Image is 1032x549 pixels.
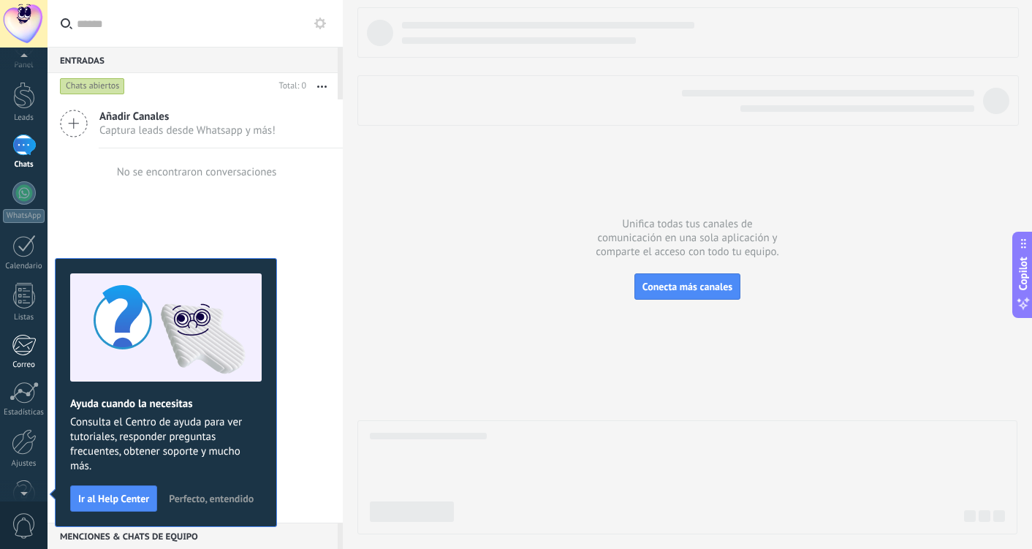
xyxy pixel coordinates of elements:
[3,262,45,271] div: Calendario
[48,47,338,73] div: Entradas
[48,523,338,549] div: Menciones & Chats de equipo
[3,160,45,170] div: Chats
[169,493,254,504] span: Perfecto, entendido
[3,360,45,370] div: Correo
[70,415,262,474] span: Consulta el Centro de ayuda para ver tutoriales, responder preguntas frecuentes, obtener soporte ...
[60,77,125,95] div: Chats abiertos
[3,459,45,469] div: Ajustes
[78,493,149,504] span: Ir al Help Center
[3,209,45,223] div: WhatsApp
[70,397,262,411] h2: Ayuda cuando la necesitas
[99,124,276,137] span: Captura leads desde Whatsapp y más!
[70,485,157,512] button: Ir al Help Center
[117,165,277,179] div: No se encontraron conversaciones
[273,79,306,94] div: Total: 0
[3,408,45,417] div: Estadísticas
[1016,257,1031,290] span: Copilot
[99,110,276,124] span: Añadir Canales
[306,73,338,99] button: Más
[162,488,260,510] button: Perfecto, entendido
[3,113,45,123] div: Leads
[634,273,740,300] button: Conecta más canales
[642,280,732,293] span: Conecta más canales
[3,313,45,322] div: Listas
